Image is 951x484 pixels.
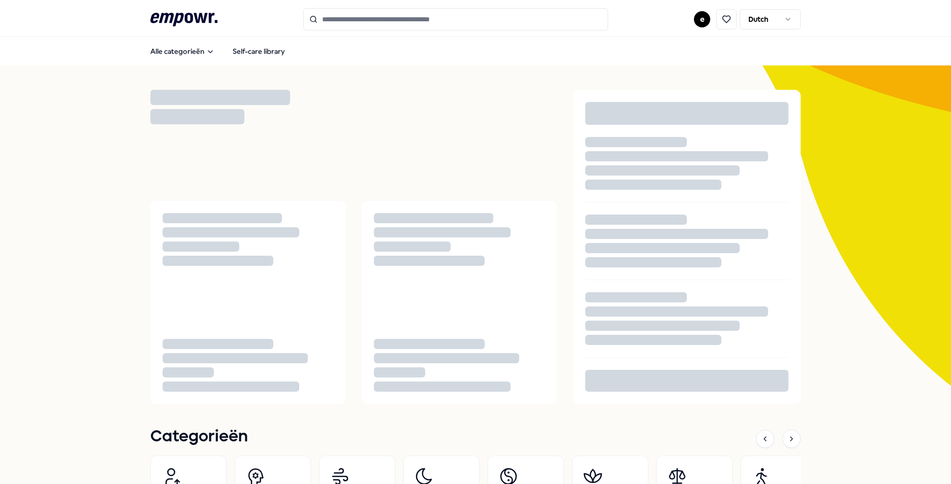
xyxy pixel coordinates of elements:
[303,8,608,30] input: Search for products, categories or subcategories
[694,11,710,27] button: e
[150,424,248,450] h1: Categorieën
[225,41,293,61] a: Self-care library
[142,41,223,61] button: Alle categorieën
[142,41,293,61] nav: Main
